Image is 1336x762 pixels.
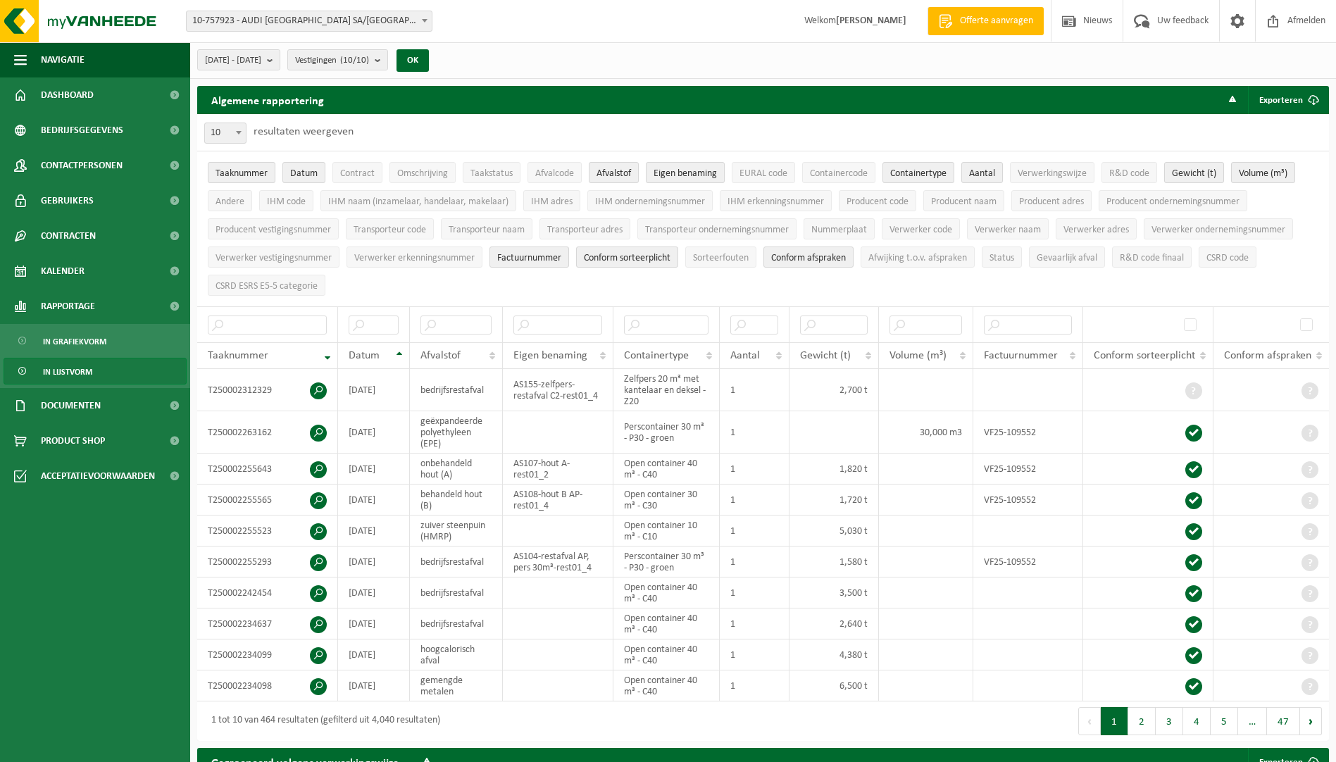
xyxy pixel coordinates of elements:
[1063,225,1129,235] span: Verwerker adres
[287,49,388,70] button: Vestigingen(10/10)
[730,350,760,361] span: Aantal
[576,246,678,268] button: Conform sorteerplicht : Activate to sort
[204,123,246,144] span: 10
[410,639,503,670] td: hoogcalorisch afval
[1101,162,1157,183] button: R&D codeR&amp;D code: Activate to sort
[810,168,868,179] span: Containercode
[1156,707,1183,735] button: 3
[41,77,94,113] span: Dashboard
[503,454,614,485] td: AS107-hout A-rest01_2
[613,485,719,516] td: Open container 30 m³ - C30
[1151,225,1285,235] span: Verwerker ondernemingsnummer
[338,485,410,516] td: [DATE]
[771,253,846,263] span: Conform afspraken
[1239,168,1287,179] span: Volume (m³)
[1094,350,1195,361] span: Conform sorteerplicht
[889,225,952,235] span: Verwerker code
[802,162,875,183] button: ContainercodeContainercode: Activate to sort
[789,369,878,411] td: 2,700 t
[1112,246,1192,268] button: R&D code finaalR&amp;D code finaal: Activate to sort
[789,546,878,577] td: 1,580 t
[624,350,689,361] span: Containertype
[1029,246,1105,268] button: Gevaarlijk afval : Activate to sort
[497,253,561,263] span: Factuurnummer
[410,577,503,608] td: bedrijfsrestafval
[489,246,569,268] button: FactuurnummerFactuurnummer: Activate to sort
[1018,168,1087,179] span: Verwerkingswijze
[720,546,790,577] td: 1
[197,411,338,454] td: T250002263162
[205,50,261,71] span: [DATE] - [DATE]
[338,411,410,454] td: [DATE]
[861,246,975,268] button: Afwijking t.o.v. afsprakenAfwijking t.o.v. afspraken: Activate to sort
[205,123,246,143] span: 10
[41,218,96,254] span: Contracten
[1010,162,1094,183] button: VerwerkingswijzeVerwerkingswijze: Activate to sort
[267,196,306,207] span: IHM code
[789,454,878,485] td: 1,820 t
[197,485,338,516] td: T250002255565
[397,49,429,72] button: OK
[613,454,719,485] td: Open container 40 m³ - C40
[1120,253,1184,263] span: R&D code finaal
[354,253,475,263] span: Verwerker erkenningsnummer
[890,168,947,179] span: Containertype
[720,485,790,516] td: 1
[1078,707,1101,735] button: Previous
[208,218,339,239] button: Producent vestigingsnummerProducent vestigingsnummer: Activate to sort
[882,218,960,239] button: Verwerker codeVerwerker code: Activate to sort
[328,196,508,207] span: IHM naam (inzamelaar, handelaar, makelaar)
[1199,246,1256,268] button: CSRD codeCSRD code: Activate to sort
[197,577,338,608] td: T250002242454
[208,350,268,361] span: Taaknummer
[1211,707,1238,735] button: 5
[197,454,338,485] td: T250002255643
[720,577,790,608] td: 1
[535,168,574,179] span: Afvalcode
[882,162,954,183] button: ContainertypeContainertype: Activate to sort
[973,454,1083,485] td: VF25-109552
[1231,162,1295,183] button: Volume (m³)Volume (m³): Activate to sort
[216,168,268,179] span: Taaknummer
[961,162,1003,183] button: AantalAantal: Activate to sort
[420,350,461,361] span: Afvalstof
[973,546,1083,577] td: VF25-109552
[879,411,973,454] td: 30,000 m3
[41,183,94,218] span: Gebruikers
[1128,707,1156,735] button: 2
[613,546,719,577] td: Perscontainer 30 m³ - P30 - groen
[470,168,513,179] span: Taakstatus
[208,246,339,268] button: Verwerker vestigingsnummerVerwerker vestigingsnummer: Activate to sort
[720,670,790,701] td: 1
[41,113,123,148] span: Bedrijfsgegevens
[41,254,85,289] span: Kalender
[449,225,525,235] span: Transporteur naam
[539,218,630,239] button: Transporteur adresTransporteur adres: Activate to sort
[763,246,854,268] button: Conform afspraken : Activate to sort
[889,350,947,361] span: Volume (m³)
[613,639,719,670] td: Open container 40 m³ - C40
[349,350,380,361] span: Datum
[654,168,717,179] span: Eigen benaming
[789,639,878,670] td: 4,380 t
[410,670,503,701] td: gemengde metalen
[1267,707,1300,735] button: 47
[739,168,787,179] span: EURAL code
[197,86,338,114] h2: Algemene rapportering
[216,253,332,263] span: Verwerker vestigingsnummer
[338,608,410,639] td: [DATE]
[1248,86,1328,114] button: Exporteren
[685,246,756,268] button: SorteerfoutenSorteerfouten: Activate to sort
[503,546,614,577] td: AS104-restafval AP, pers 30m³-rest01_4
[931,196,997,207] span: Producent naam
[320,190,516,211] button: IHM naam (inzamelaar, handelaar, makelaar)IHM naam (inzamelaar, handelaar, makelaar): Activate to...
[463,162,520,183] button: TaakstatusTaakstatus: Activate to sort
[720,454,790,485] td: 1
[720,516,790,546] td: 1
[332,162,382,183] button: ContractContract: Activate to sort
[340,56,369,65] count: (10/10)
[1206,253,1249,263] span: CSRD code
[1037,253,1097,263] span: Gevaarlijk afval
[397,168,448,179] span: Omschrijving
[969,168,995,179] span: Aantal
